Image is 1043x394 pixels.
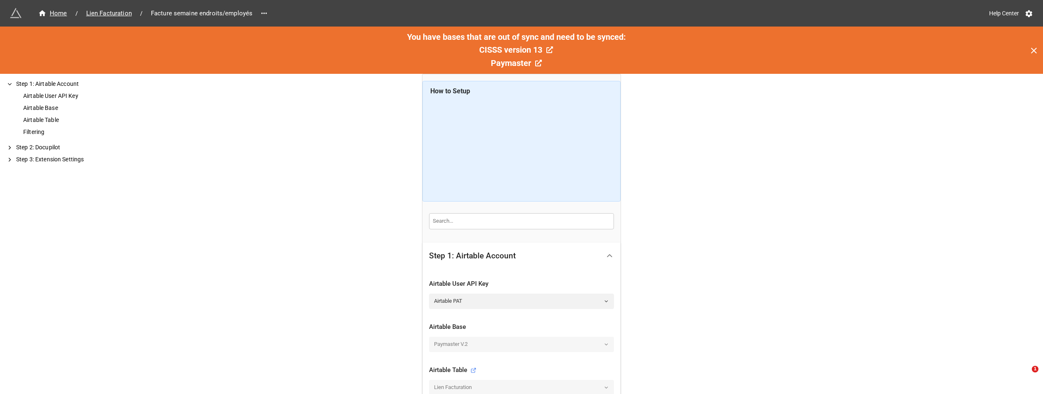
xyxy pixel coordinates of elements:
[15,80,133,88] div: Step 1: Airtable Account
[429,213,614,229] input: Search...
[429,322,614,332] div: Airtable Base
[491,58,531,68] span: Paymaster
[38,9,67,18] div: Home
[22,92,133,100] div: Airtable User API Key
[429,252,516,260] div: Step 1: Airtable Account
[983,6,1025,21] a: Help Center
[22,128,133,136] div: Filtering
[22,104,133,112] div: Airtable Base
[75,9,78,18] li: /
[33,8,72,18] a: Home
[10,7,22,19] img: miniextensions-icon.73ae0678.png
[430,99,613,195] iframe: How to Generate PDFs and Documents in bulk from Airtable
[15,155,133,164] div: Step 3: Extension Settings
[1032,366,1038,372] span: 1
[422,243,621,269] div: Step 1: Airtable Account
[15,143,133,152] div: Step 2: Docupilot
[33,8,257,18] nav: breadcrumb
[429,279,614,289] div: Airtable User API Key
[146,9,257,18] span: Facture semaine endroits/employés
[429,365,476,375] div: Airtable Table
[81,9,137,18] span: Lien Facturation
[430,87,470,95] b: How to Setup
[81,8,137,18] a: Lien Facturation
[1015,366,1035,386] iframe: Intercom live chat
[22,116,133,124] div: Airtable Table
[140,9,143,18] li: /
[429,294,614,309] a: Airtable PAT
[479,45,542,55] span: CISSS version 13
[407,32,626,42] span: You have bases that are out of sync and need to be synced:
